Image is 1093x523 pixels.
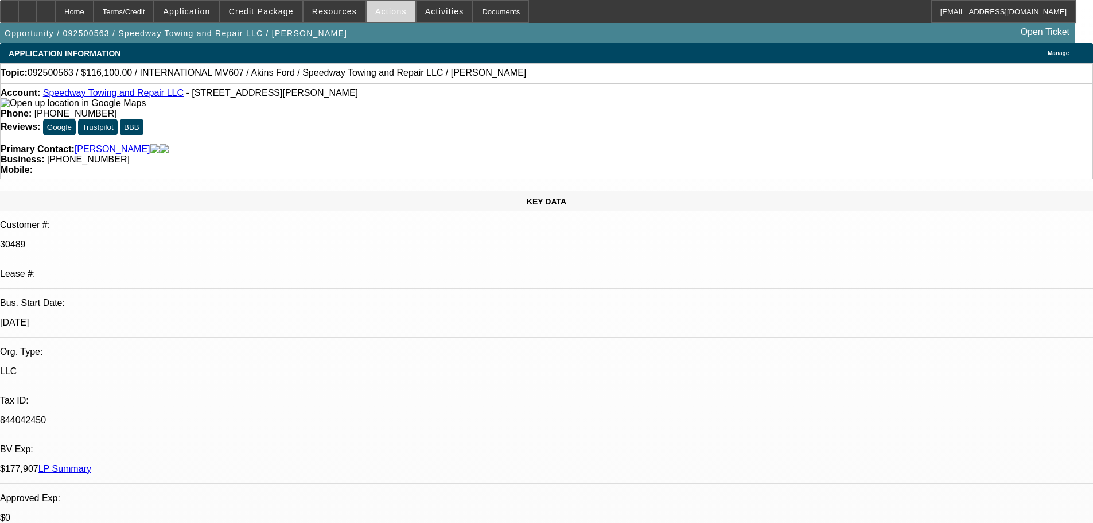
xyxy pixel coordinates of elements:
[1,165,33,175] strong: Mobile:
[527,197,566,206] span: KEY DATA
[9,49,120,58] span: APPLICATION INFORMATION
[47,154,130,164] span: [PHONE_NUMBER]
[43,119,76,135] button: Google
[312,7,357,16] span: Resources
[1,98,146,109] img: Open up location in Google Maps
[1,98,146,108] a: View Google Maps
[1,109,32,118] strong: Phone:
[28,68,526,78] span: 092500563 / $116,100.00 / INTERNATIONAL MV607 / Akins Ford / Speedway Towing and Repair LLC / [PE...
[160,144,169,154] img: linkedin-icon.png
[1,68,28,78] strong: Topic:
[75,144,150,154] a: [PERSON_NAME]
[417,1,473,22] button: Activities
[1,144,75,154] strong: Primary Contact:
[43,88,184,98] a: Speedway Towing and Repair LLC
[1,88,40,98] strong: Account:
[229,7,294,16] span: Credit Package
[78,119,117,135] button: Trustpilot
[154,1,219,22] button: Application
[163,7,210,16] span: Application
[220,1,302,22] button: Credit Package
[150,144,160,154] img: facebook-icon.png
[1016,22,1074,42] a: Open Ticket
[1,154,44,164] strong: Business:
[367,1,415,22] button: Actions
[5,29,347,38] span: Opportunity / 092500563 / Speedway Towing and Repair LLC / [PERSON_NAME]
[34,109,117,118] span: [PHONE_NUMBER]
[304,1,365,22] button: Resources
[186,88,358,98] span: - [STREET_ADDRESS][PERSON_NAME]
[38,464,91,474] a: LP Summary
[120,119,143,135] button: BBB
[1048,50,1069,56] span: Manage
[1,122,40,131] strong: Reviews:
[425,7,464,16] span: Activities
[375,7,407,16] span: Actions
